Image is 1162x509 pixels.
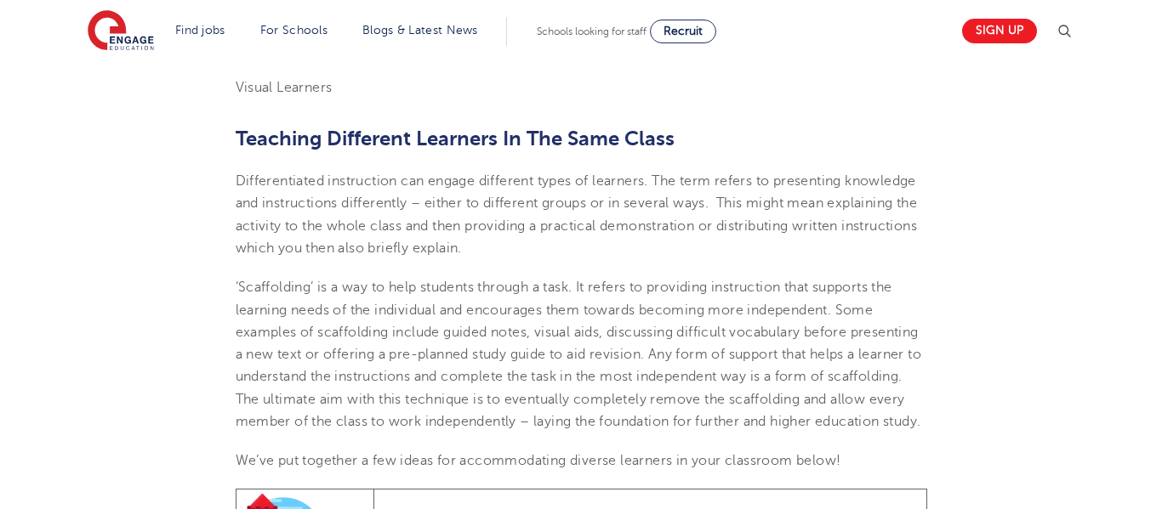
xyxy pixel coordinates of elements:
span: Schools looking for staff [537,25,647,37]
img: Engage Education [88,10,154,53]
a: Sign up [962,19,1037,43]
a: Recruit [650,20,716,43]
a: For Schools [260,24,328,37]
span: Differentiated instruction can engage different types of learners. The term refers to presenting ... [236,173,918,256]
span: ‘Scaffolding’ is a way to help students through a task. It refers to providing instruction that s... [236,280,922,429]
span: Visual Learners [236,80,333,95]
span: Teaching Different Learners In The Same Class [236,127,675,150]
span: Recruit [664,25,703,37]
a: Blogs & Latest News [362,24,478,37]
a: Find jobs [175,24,225,37]
span: We’ve put together a few ideas for accommodating diverse learners in your classroom below! [236,453,841,468]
